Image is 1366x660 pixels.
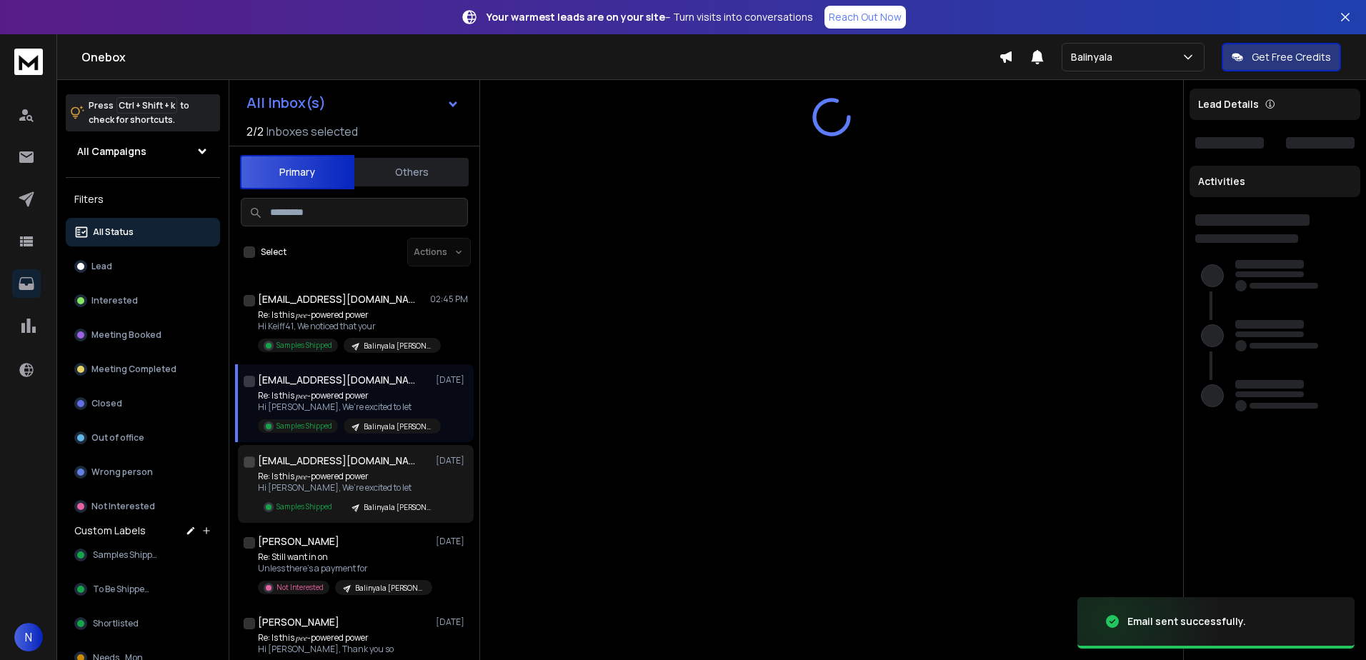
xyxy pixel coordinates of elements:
[258,563,429,574] p: Unless there’s a payment for
[258,309,429,321] p: Re: Is this 𝑝𝑒𝑒-powered power
[436,455,468,466] p: [DATE]
[93,618,139,629] span: Shortlisted
[14,623,43,651] button: N
[1198,97,1259,111] p: Lead Details
[258,551,429,563] p: Re: Still want in on
[266,123,358,140] h3: Inboxes selected
[258,615,339,629] h1: [PERSON_NAME]
[66,189,220,209] h3: Filters
[66,252,220,281] button: Lead
[66,321,220,349] button: Meeting Booked
[91,364,176,375] p: Meeting Completed
[436,536,468,547] p: [DATE]
[276,501,332,512] p: Samples Shipped
[487,10,665,24] strong: Your warmest leads are on your site
[246,96,326,110] h1: All Inbox(s)
[258,644,419,655] p: Hi [PERSON_NAME], Thank you so
[89,99,189,127] p: Press to check for shortcuts.
[91,432,144,444] p: Out of office
[258,321,429,332] p: Hi Keiff41, We noticed that your
[1222,43,1341,71] button: Get Free Credits
[364,502,432,513] p: Balinyala [PERSON_NAME]
[1190,166,1360,197] div: Activities
[66,541,220,569] button: Samples Shipped
[66,492,220,521] button: Not Interested
[258,471,429,482] p: Re: Is this 𝑝𝑒𝑒-powered power
[77,144,146,159] h1: All Campaigns
[14,49,43,75] img: logo
[91,501,155,512] p: Not Interested
[1127,614,1246,629] div: Email sent successfully.
[354,156,469,188] button: Others
[1071,50,1118,64] p: Balinyala
[430,294,468,305] p: 02:45 PM
[91,295,138,306] p: Interested
[91,261,112,272] p: Lead
[824,6,906,29] a: Reach Out Now
[258,292,415,306] h1: [EMAIL_ADDRESS][DOMAIN_NAME]
[258,632,419,644] p: Re: Is this 𝑝𝑒𝑒-powered power
[66,355,220,384] button: Meeting Completed
[258,534,339,549] h1: [PERSON_NAME]
[258,401,429,413] p: Hi [PERSON_NAME], We’re excited to let
[276,582,324,593] p: Not Interested
[258,482,429,494] p: Hi [PERSON_NAME], We’re excited to let
[81,49,999,66] h1: Onebox
[276,421,332,431] p: Samples Shipped
[93,584,150,595] span: To Be Shipped
[487,10,813,24] p: – Turn visits into conversations
[1252,50,1331,64] p: Get Free Credits
[66,218,220,246] button: All Status
[91,329,161,341] p: Meeting Booked
[66,137,220,166] button: All Campaigns
[364,421,432,432] p: Balinyala [PERSON_NAME]
[436,616,468,628] p: [DATE]
[66,575,220,604] button: To Be Shipped
[258,390,429,401] p: Re: Is this 𝑝𝑒𝑒-powered power
[829,10,902,24] p: Reach Out Now
[66,286,220,315] button: Interested
[235,89,471,117] button: All Inbox(s)
[91,466,153,478] p: Wrong person
[93,226,134,238] p: All Status
[66,424,220,452] button: Out of office
[116,97,177,114] span: Ctrl + Shift + k
[355,583,424,594] p: Balinyala [PERSON_NAME]
[436,374,468,386] p: [DATE]
[74,524,146,538] h3: Custom Labels
[66,458,220,486] button: Wrong person
[276,340,332,351] p: Samples Shipped
[258,454,415,468] h1: [EMAIL_ADDRESS][DOMAIN_NAME]
[66,389,220,418] button: Closed
[240,155,354,189] button: Primary
[258,373,415,387] h1: [EMAIL_ADDRESS][DOMAIN_NAME]
[93,549,162,561] span: Samples Shipped
[364,341,432,351] p: Balinyala [PERSON_NAME]
[261,246,286,258] label: Select
[66,609,220,638] button: Shortlisted
[246,123,264,140] span: 2 / 2
[91,398,122,409] p: Closed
